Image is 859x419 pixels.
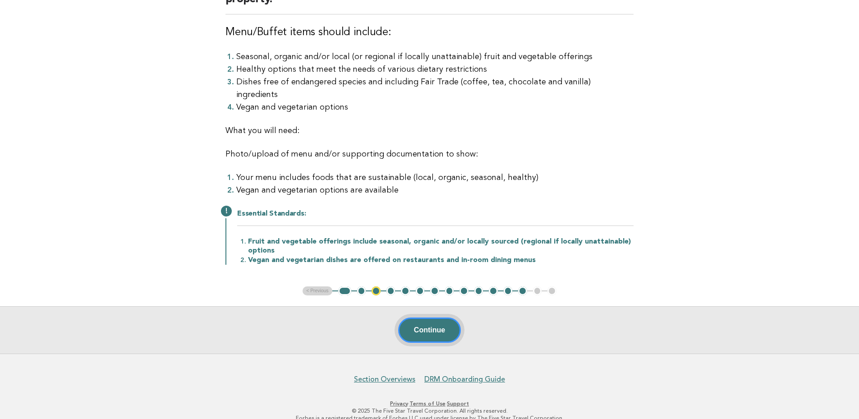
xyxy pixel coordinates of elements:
button: 1 [338,286,351,295]
a: Privacy [390,401,408,407]
p: · · [154,400,706,407]
li: Dishes free of endangered species and including Fair Trade (coffee, tea, chocolate and vanilla) i... [236,76,634,101]
p: What you will need: [225,124,634,137]
li: Vegan and vegetarian options [236,101,634,114]
button: 6 [416,286,425,295]
li: Vegan and vegetarian dishes are offered on restaurants and in-room dining menus [248,255,634,265]
p: © 2025 The Five Star Travel Corporation. All rights reserved. [154,407,706,414]
h2: Essential Standards: [237,209,634,226]
h3: Menu/Buffet items should include: [225,25,634,40]
a: Section Overviews [354,375,415,384]
button: 10 [474,286,483,295]
button: 11 [489,286,498,295]
button: 7 [430,286,439,295]
button: 12 [504,286,513,295]
button: 8 [445,286,454,295]
button: 4 [386,286,395,295]
button: 3 [372,286,381,295]
li: Your menu includes foods that are sustainable (local, organic, seasonal, healthy) [236,171,634,184]
button: Continue [398,318,461,343]
li: Fruit and vegetable offerings include seasonal, organic and/or locally sourced (regional if local... [248,237,634,255]
a: DRM Onboarding Guide [424,375,505,384]
a: Support [447,401,469,407]
p: Photo/upload of menu and/or supporting documentation to show: [225,148,634,161]
button: 5 [401,286,410,295]
a: Terms of Use [409,401,446,407]
button: 9 [459,286,469,295]
li: Healthy options that meet the needs of various dietary restrictions [236,63,634,76]
li: Vegan and vegetarian options are available [236,184,634,197]
button: 2 [357,286,366,295]
li: Seasonal, organic and/or local (or regional if locally unattainable) fruit and vegetable offerings [236,51,634,63]
button: 13 [518,286,527,295]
